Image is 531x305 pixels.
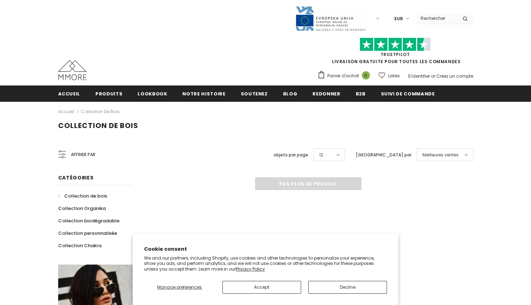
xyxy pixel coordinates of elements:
[71,151,95,159] span: Affiner par
[360,38,431,51] img: Faites confiance aux étoiles pilotes
[144,255,387,272] p: We and our partners, including Shopify, use cookies and other technologies to personalize your ex...
[381,90,435,97] span: Suivi de commande
[58,205,106,212] span: Collection Organika
[319,151,323,159] span: 12
[222,281,301,294] button: Accept
[356,151,411,159] label: [GEOGRAPHIC_DATA] par
[138,90,167,97] span: Lookbook
[356,85,366,101] a: B2B
[58,190,107,202] a: Collection de bois
[95,90,122,97] span: Produits
[308,281,387,294] button: Decline
[283,85,298,101] a: Blog
[381,51,410,57] a: TrustPilot
[58,60,87,80] img: Cas MMORE
[144,281,215,294] button: Manage preferences
[182,90,225,97] span: Notre histoire
[144,245,387,253] h2: Cookie consent
[422,151,459,159] span: Meilleures ventes
[58,230,117,237] span: Collection personnalisée
[362,71,370,79] span: 0
[58,242,101,249] span: Collection Chakra
[327,72,359,79] span: Panier d'achat
[157,284,202,290] span: Manage preferences
[431,73,435,79] span: or
[64,193,107,199] span: Collection de bois
[58,202,106,215] a: Collection Organika
[317,41,473,65] span: LIVRAISON GRATUITE POUR TOUTES LES COMMANDES
[381,85,435,101] a: Suivi de commande
[273,151,308,159] label: objets par page
[58,90,81,97] span: Accueil
[394,15,403,22] span: EUR
[58,215,120,227] a: Collection biodégradable
[58,121,138,131] span: Collection de bois
[356,90,366,97] span: B2B
[388,72,400,79] span: Listes
[408,73,430,79] a: S'identifier
[58,107,74,116] a: Accueil
[436,73,473,79] a: Créez un compte
[58,174,94,181] span: Catégories
[58,85,81,101] a: Accueil
[312,85,340,101] a: Redonner
[95,85,122,101] a: Produits
[378,70,400,82] a: Listes
[138,85,167,101] a: Lookbook
[295,6,366,32] img: Javni Razpis
[312,90,340,97] span: Redonner
[241,85,268,101] a: soutenez
[236,266,265,272] a: Privacy Policy
[241,90,268,97] span: soutenez
[81,109,120,115] a: Collection de bois
[317,71,374,81] a: Panier d'achat 0
[295,15,366,21] a: Javni Razpis
[283,90,298,97] span: Blog
[58,217,120,224] span: Collection biodégradable
[182,85,225,101] a: Notre histoire
[416,13,457,23] input: Search Site
[58,239,101,252] a: Collection Chakra
[58,227,117,239] a: Collection personnalisée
